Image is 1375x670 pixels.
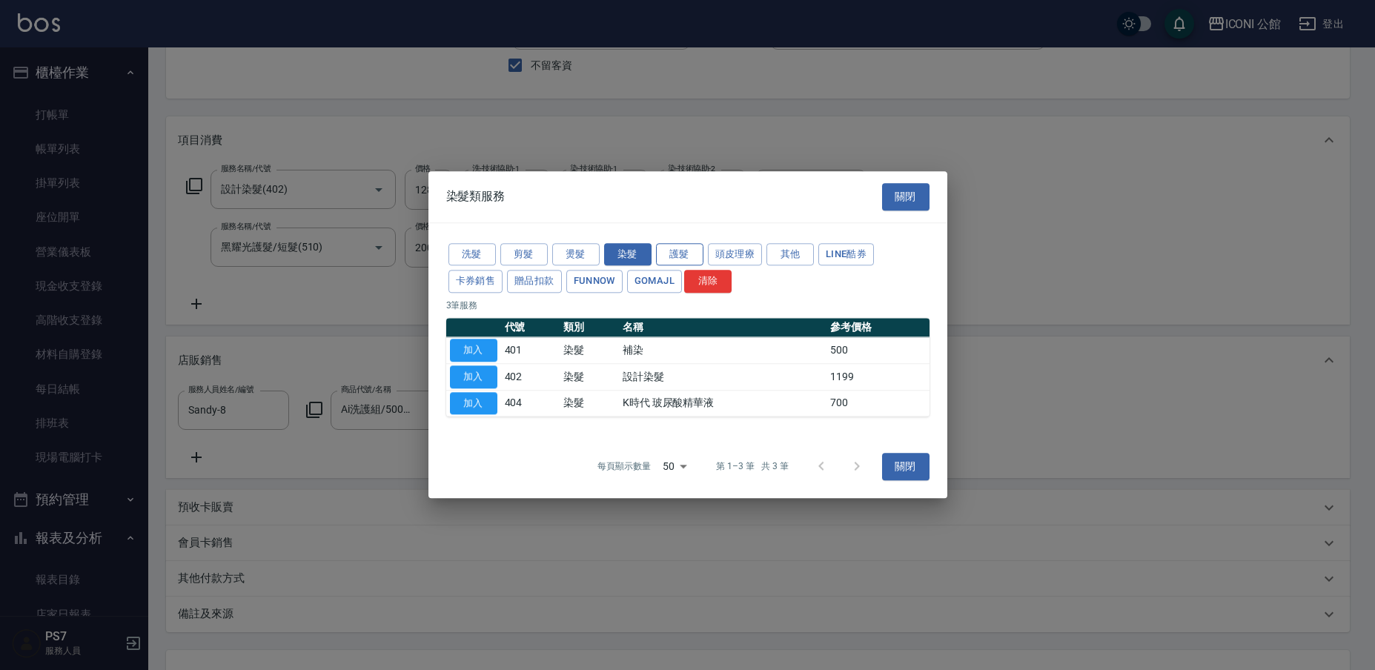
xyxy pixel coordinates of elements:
td: 700 [826,390,929,417]
button: 頭皮理療 [708,243,763,266]
div: 50 [657,447,692,487]
button: 染髮 [604,243,652,266]
th: 名稱 [619,318,826,337]
p: 每頁顯示數量 [597,460,651,474]
button: 剪髮 [500,243,548,266]
td: 401 [501,337,560,364]
td: 402 [501,364,560,391]
button: 其他 [766,243,814,266]
th: 代號 [501,318,560,337]
td: K時代 玻尿酸精華液 [619,390,826,417]
span: 染髮類服務 [446,190,506,205]
th: 參考價格 [826,318,929,337]
button: 加入 [450,365,497,388]
button: 洗髮 [448,243,496,266]
button: 加入 [450,392,497,415]
td: 設計染髮 [619,364,826,391]
button: 清除 [684,271,732,293]
td: 500 [826,337,929,364]
button: 贈品扣款 [507,271,562,293]
button: 關閉 [882,183,930,210]
td: 404 [501,390,560,417]
td: 染髮 [560,390,619,417]
button: 護髮 [656,243,703,266]
p: 第 1–3 筆 共 3 筆 [716,460,788,474]
button: 卡券銷售 [448,271,503,293]
th: 類別 [560,318,619,337]
button: 燙髮 [552,243,600,266]
button: GOMAJL [627,271,682,293]
td: 補染 [619,337,826,364]
button: LINE酷券 [818,243,874,266]
td: 染髮 [560,364,619,391]
td: 1199 [826,364,929,391]
p: 3 筆服務 [446,299,930,312]
button: FUNNOW [566,271,623,293]
td: 染髮 [560,337,619,364]
button: 加入 [450,339,497,362]
button: 關閉 [882,453,930,480]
